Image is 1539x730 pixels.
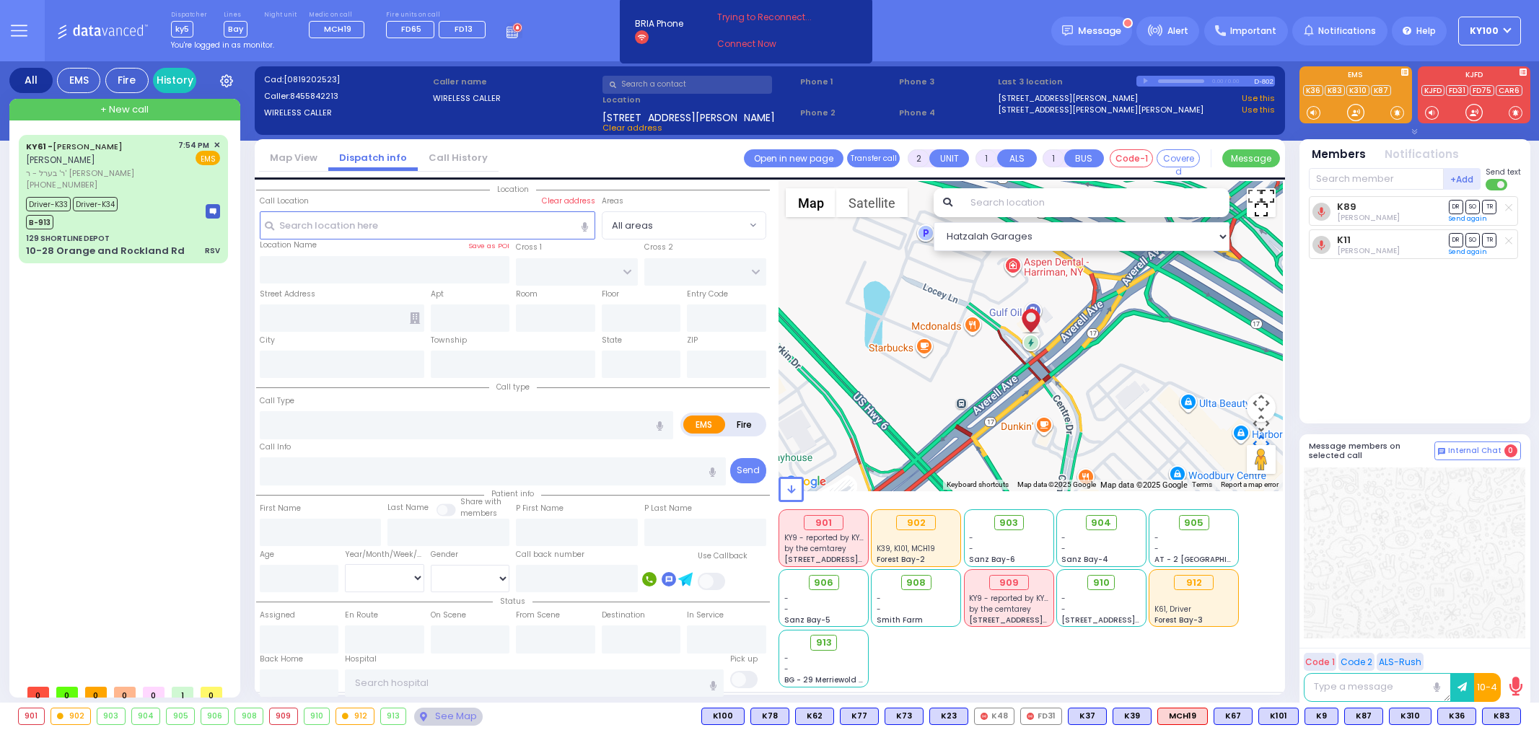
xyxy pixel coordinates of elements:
span: Important [1230,25,1276,38]
div: EMS [57,68,100,93]
span: TR [1482,200,1496,214]
span: [STREET_ADDRESS][PERSON_NAME] [602,110,775,122]
div: FD31 [1020,708,1062,725]
span: Other building occupants [410,312,420,324]
span: KY9 - reported by KY9 [969,593,1049,604]
input: Search location here [260,211,595,239]
span: 8455842213 [290,90,338,102]
span: Trying to Reconnect... [717,11,831,24]
input: Search location [961,188,1229,217]
span: Shlome Tyrnauer [1337,245,1400,256]
button: Show street map [786,188,836,217]
label: Hospital [345,654,377,665]
img: Logo [57,22,153,40]
span: Ky100 [1470,25,1499,38]
div: 906 [201,708,229,724]
a: FD31 [1446,85,1468,96]
span: 1 [172,687,193,698]
span: All areas [602,211,766,239]
span: - [969,532,973,543]
span: - [784,593,789,604]
label: Location [602,94,795,106]
div: K78 [750,708,789,725]
span: Internal Chat [1448,446,1501,456]
span: 0 [201,687,222,698]
button: ALS [997,149,1037,167]
label: Save as POI [468,241,509,251]
small: Share with [460,496,501,507]
span: All areas [612,219,653,233]
label: P First Name [516,503,564,514]
a: Dispatch info [328,151,418,164]
span: members [460,508,497,519]
a: [PERSON_NAME] [26,141,123,152]
label: WIRELESS CALLER [264,107,429,119]
div: K37 [1068,708,1107,725]
div: K83 [1482,708,1521,725]
div: Year/Month/Week/Day [345,549,424,560]
div: K73 [885,708,924,725]
span: [PHONE_NUMBER] [26,179,97,190]
button: Show satellite imagery [836,188,908,217]
span: - [784,664,789,674]
a: K11 [1337,234,1351,245]
div: 903 [97,708,125,724]
div: Fire [105,68,149,93]
div: ALS [1157,708,1208,725]
label: Lines [224,11,247,19]
div: K101 [1258,708,1299,725]
button: Map camera controls [1247,393,1276,422]
div: K77 [840,708,879,725]
button: Covered [1157,149,1200,167]
input: Search hospital [345,669,724,697]
label: En Route [345,610,378,621]
span: - [1154,543,1159,554]
div: 10-28 Orange and Rockland Rd [26,244,185,258]
span: Phone 3 [899,76,993,88]
label: Location Name [260,239,317,251]
a: Map View [259,151,328,164]
div: 912 [1174,575,1214,591]
label: Last 3 location [998,76,1136,88]
div: K23 [929,708,968,725]
div: K9 [1305,708,1338,725]
a: Use this [1242,92,1275,105]
div: BLS [929,708,968,725]
span: Forest Bay-3 [1154,615,1203,625]
span: Forest Bay-2 [877,554,925,565]
div: BLS [840,708,879,725]
label: From Scene [516,610,560,621]
span: 910 [1093,576,1110,590]
div: BLS [795,708,834,725]
span: - [877,593,881,604]
span: 0 [1504,444,1517,457]
span: Driver-K33 [26,197,71,211]
label: ZIP [687,335,698,346]
button: Members [1312,146,1366,163]
button: ALS-Rush [1377,653,1424,671]
span: - [969,543,973,554]
span: by the cemtarey [969,604,1031,615]
span: - [1061,593,1066,604]
label: Gender [431,549,458,560]
div: BLS [1344,708,1383,725]
a: K89 [1337,201,1356,212]
span: [STREET_ADDRESS][PERSON_NAME] [969,615,1105,625]
span: Joel Witriol [1337,212,1400,223]
span: 0 [85,687,107,698]
a: Open this area in Google Maps (opens a new window) [782,472,830,491]
span: DR [1449,233,1463,247]
span: 906 [814,576,833,590]
a: K87 [1371,85,1391,96]
span: 903 [999,516,1018,530]
button: Transfer call [847,149,900,167]
label: Fire [724,415,765,434]
div: All [9,68,53,93]
span: K61, Driver [1154,604,1191,615]
div: K87 [1344,708,1383,725]
span: - [784,604,789,615]
span: ky5 [171,21,193,38]
a: Use this [1242,104,1275,116]
input: Search member [1309,168,1444,190]
input: Search a contact [602,76,772,94]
